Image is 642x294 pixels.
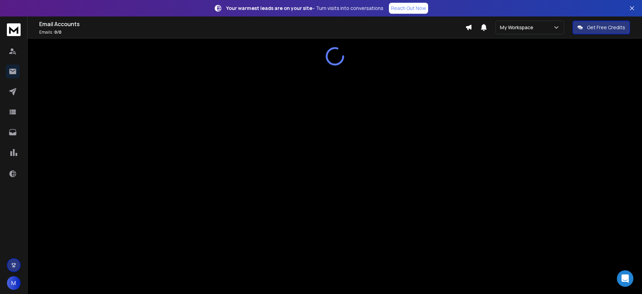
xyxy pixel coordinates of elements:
p: My Workspace [500,24,536,31]
button: Get Free Credits [573,21,630,34]
button: M [7,276,21,290]
div: Open Intercom Messenger [617,270,633,287]
p: Emails : [39,30,465,35]
p: Get Free Credits [587,24,625,31]
p: – Turn visits into conversations [226,5,383,12]
strong: Your warmest leads are on your site [226,5,312,11]
p: Reach Out Now [391,5,426,12]
img: logo [7,23,21,36]
a: Reach Out Now [389,3,428,14]
h1: Email Accounts [39,20,465,28]
span: 0 / 0 [54,29,62,35]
